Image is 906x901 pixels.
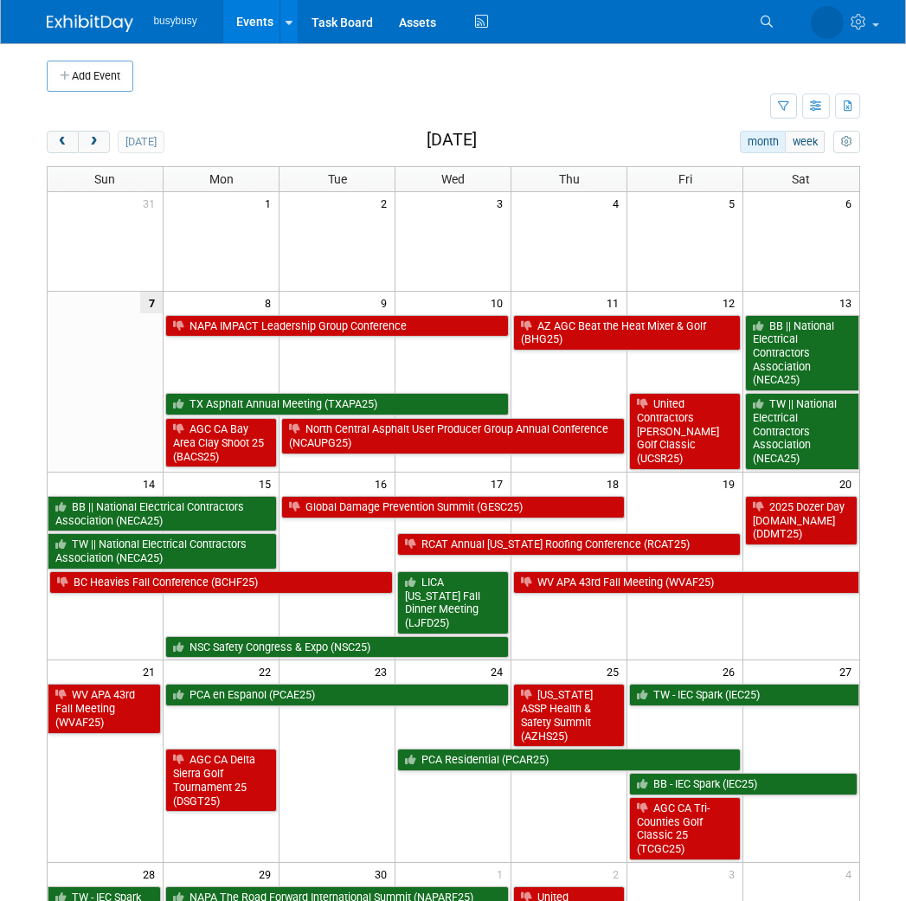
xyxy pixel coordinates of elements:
[844,192,859,214] span: 6
[165,749,277,812] a: AGC CA Delta Sierra Golf Tournament 25 (DSGT25)
[721,660,742,682] span: 26
[721,473,742,494] span: 19
[165,636,509,659] a: NSC Safety Congress & Expo (NSC25)
[489,292,511,313] span: 10
[379,192,395,214] span: 2
[513,315,741,351] a: AZ AGC Beat the Heat Mixer & Golf (BHG25)
[745,496,858,545] a: 2025 Dozer Day [DOMAIN_NAME] (DDMT25)
[165,393,509,415] a: TX Asphalt Annual Meeting (TXAPA25)
[328,172,347,186] span: Tue
[397,533,741,556] a: RCAT Annual [US_STATE] Roofing Conference (RCAT25)
[811,6,844,39] img: Braden Gillespie
[792,172,810,186] span: Sat
[257,660,279,682] span: 22
[740,131,786,153] button: month
[745,315,859,392] a: BB || National Electrical Contractors Association (NECA25)
[78,131,110,153] button: next
[611,192,626,214] span: 4
[838,292,859,313] span: 13
[48,684,162,733] a: WV APA 43rd Fall Meeting (WVAF25)
[489,473,511,494] span: 17
[513,684,625,747] a: [US_STATE] ASSP Health & Safety Summit (AZHS25)
[263,292,279,313] span: 8
[165,418,277,467] a: AGC CA Bay Area Clay Shoot 25 (BACS25)
[605,292,626,313] span: 11
[48,496,278,531] a: BB || National Electrical Contractors Association (NECA25)
[838,473,859,494] span: 20
[257,863,279,885] span: 29
[397,571,509,634] a: LICA [US_STATE] Fall Dinner Meeting (LJFD25)
[48,533,278,569] a: TW || National Electrical Contractors Association (NECA25)
[844,863,859,885] span: 4
[833,131,859,153] button: myCustomButton
[140,292,163,313] span: 7
[427,131,477,150] h2: [DATE]
[373,473,395,494] span: 16
[47,131,79,153] button: prev
[841,137,852,148] i: Personalize Calendar
[678,172,692,186] span: Fri
[745,393,859,470] a: TW || National Electrical Contractors Association (NECA25)
[397,749,741,771] a: PCA Residential (PCAR25)
[629,797,741,860] a: AGC CA Tri-Counties Golf Classic 25 (TCGC25)
[489,660,511,682] span: 24
[281,496,625,518] a: Global Damage Prevention Summit (GESC25)
[165,315,509,338] a: NAPA IMPACT Leadership Group Conference
[281,418,625,454] a: North Central Asphalt User Producer Group Annual Conference (NCAUPG25)
[373,863,395,885] span: 30
[727,192,742,214] span: 5
[49,571,394,594] a: BC Heavies Fall Conference (BCHF25)
[263,192,279,214] span: 1
[118,131,164,153] button: [DATE]
[727,863,742,885] span: 3
[629,773,858,795] a: BB - IEC Spark (IEC25)
[513,571,859,594] a: WV APA 43rd Fall Meeting (WVAF25)
[209,172,234,186] span: Mon
[47,61,133,92] button: Add Event
[495,863,511,885] span: 1
[165,684,509,706] a: PCA en Espanol (PCAE25)
[94,172,115,186] span: Sun
[141,473,163,494] span: 14
[154,15,197,27] span: busybusy
[785,131,825,153] button: week
[47,15,133,32] img: ExhibitDay
[605,660,626,682] span: 25
[495,192,511,214] span: 3
[611,863,626,885] span: 2
[141,863,163,885] span: 28
[629,393,741,470] a: United Contractors [PERSON_NAME] Golf Classic (UCSR25)
[441,172,465,186] span: Wed
[257,473,279,494] span: 15
[141,660,163,682] span: 21
[629,684,859,706] a: TW - IEC Spark (IEC25)
[141,192,163,214] span: 31
[559,172,580,186] span: Thu
[379,292,395,313] span: 9
[605,473,626,494] span: 18
[721,292,742,313] span: 12
[373,660,395,682] span: 23
[838,660,859,682] span: 27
